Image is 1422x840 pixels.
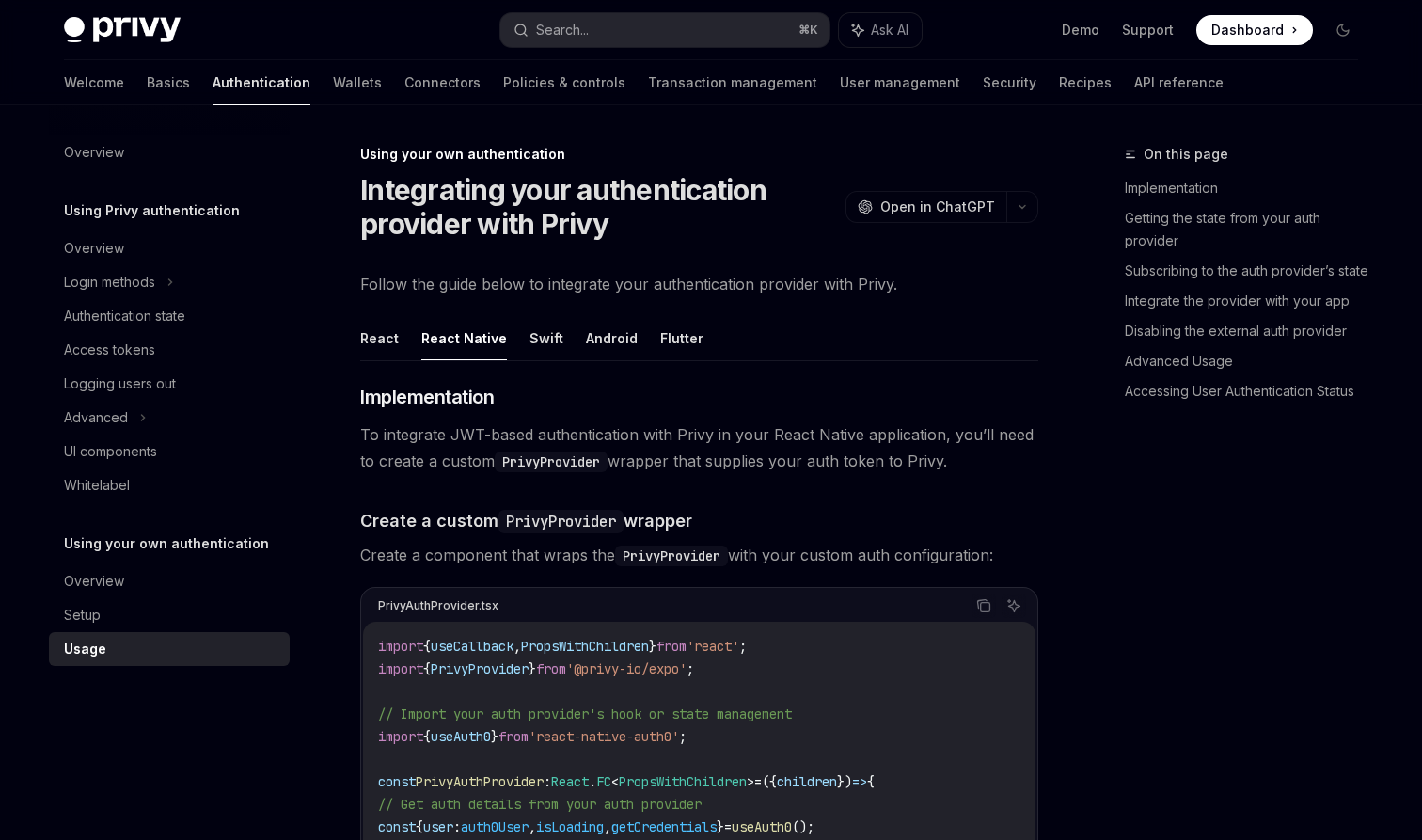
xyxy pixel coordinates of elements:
[64,17,181,43] img: dark logo
[64,60,124,105] a: Welcome
[1125,203,1373,256] a: Getting the state from your auth provider
[724,818,732,835] span: =
[687,660,694,677] span: ;
[536,660,566,677] span: from
[416,773,544,790] span: PrivyAuthProvider
[839,13,922,47] button: Ask AI
[656,638,687,655] span: from
[717,818,724,835] span: }
[378,728,423,745] span: import
[521,638,649,655] span: PropsWithChildren
[503,60,625,105] a: Policies & controls
[49,598,290,632] a: Setup
[739,638,747,655] span: ;
[49,468,290,502] a: Whitelabel
[64,305,185,327] div: Authentication state
[1134,60,1224,105] a: API reference
[529,316,563,360] button: Swift
[431,660,529,677] span: PrivyProvider
[529,818,536,835] span: ,
[611,773,619,790] span: <
[687,638,739,655] span: 'react'
[1211,21,1284,40] span: Dashboard
[49,632,290,666] a: Usage
[513,638,521,655] span: ,
[423,728,431,745] span: {
[431,638,513,655] span: useCallback
[660,316,703,360] button: Flutter
[536,19,589,41] div: Search...
[378,705,792,722] span: // Import your auth provider's hook or state management
[64,604,101,626] div: Setup
[544,773,551,790] span: :
[147,60,190,105] a: Basics
[360,384,494,410] span: Implementation
[972,594,996,618] button: Copy the contents from the code block
[1196,15,1313,45] a: Dashboard
[404,60,481,105] a: Connectors
[378,594,498,618] div: PrivyAuthProvider.tsx
[49,435,290,468] a: UI components
[64,570,124,593] div: Overview
[378,773,416,790] span: const
[423,660,431,677] span: {
[1125,316,1373,346] a: Disabling the external auth provider
[491,728,498,745] span: }
[1059,60,1112,105] a: Recipes
[360,542,1038,568] span: Create a component that wraps the with your custom auth configuration:
[64,532,269,555] h5: Using your own authentication
[64,406,128,429] div: Advanced
[64,237,124,260] div: Overview
[360,271,1038,297] span: Follow the guide below to integrate your authentication provider with Privy.
[64,339,155,361] div: Access tokens
[360,145,1038,164] div: Using your own authentication
[360,173,838,241] h1: Integrating your authentication provider with Privy
[604,818,611,835] span: ,
[49,135,290,169] a: Overview
[64,440,157,463] div: UI components
[852,773,867,790] span: =>
[49,367,290,401] a: Logging users out
[49,564,290,598] a: Overview
[64,271,155,293] div: Login methods
[423,638,431,655] span: {
[845,191,1006,223] button: Open in ChatGPT
[49,299,290,333] a: Authentication state
[762,773,777,790] span: ({
[792,818,814,835] span: ();
[64,638,106,660] div: Usage
[871,21,908,40] span: Ask AI
[586,316,638,360] button: Android
[589,773,596,790] span: .
[867,773,875,790] span: {
[498,728,529,745] span: from
[798,23,818,38] span: ⌘ K
[49,333,290,367] a: Access tokens
[619,773,747,790] span: PropsWithChildren
[64,199,240,222] h5: Using Privy authentication
[529,660,536,677] span: }
[777,773,837,790] span: children
[423,818,453,835] span: user
[679,728,687,745] span: ;
[611,818,717,835] span: getCredentials
[360,316,399,360] button: React
[421,316,507,360] button: React Native
[732,818,792,835] span: useAuth0
[1125,173,1373,203] a: Implementation
[747,773,754,790] span: >
[360,508,692,533] span: Create a custom wrapper
[1122,21,1174,40] a: Support
[615,546,728,566] code: PrivyProvider
[360,421,1038,474] span: To integrate JWT-based authentication with Privy in your React Native application, you’ll need to...
[880,198,995,216] span: Open in ChatGPT
[1328,15,1358,45] button: Toggle dark mode
[649,638,656,655] span: }
[529,728,679,745] span: 'react-native-auth0'
[536,818,604,835] span: isLoading
[1002,594,1026,618] button: Ask AI
[837,773,852,790] span: })
[378,818,416,835] span: const
[378,660,423,677] span: import
[1125,346,1373,376] a: Advanced Usage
